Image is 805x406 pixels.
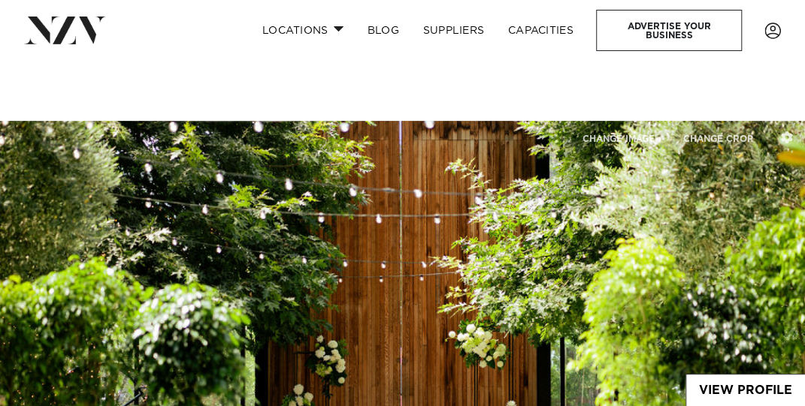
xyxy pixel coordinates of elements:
button: CHANGE IMAGE [570,122,667,155]
button: CHANGE CROP [670,122,766,155]
a: View Profile [686,374,805,406]
a: BLOG [356,14,411,47]
a: Locations [250,14,356,47]
a: SUPPLIERS [411,14,496,47]
img: nzv-logo.png [24,17,106,44]
a: Advertise your business [596,10,742,51]
a: Capacities [496,14,586,47]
